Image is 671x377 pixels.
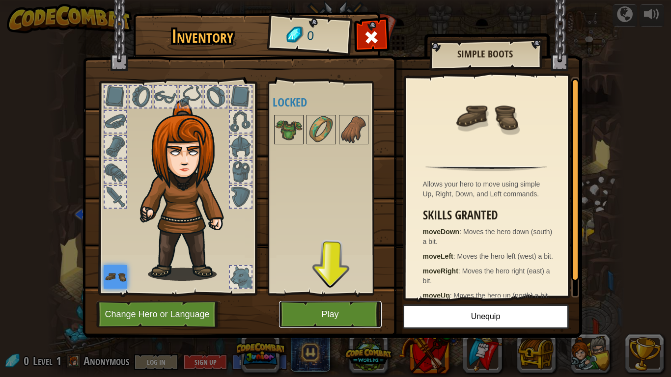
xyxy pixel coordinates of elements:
[403,304,569,329] button: Unequip
[425,165,547,171] img: hr.png
[423,292,450,299] strong: moveUp
[136,100,241,281] img: hair_f2.png
[275,116,303,143] img: portrait.png
[459,228,463,236] span: :
[454,84,518,148] img: portrait.png
[273,96,389,108] h4: Locked
[306,27,314,45] span: 0
[140,26,265,47] h1: Inventory
[104,265,127,289] img: portrait.png
[454,292,550,299] span: Moves the hero up (north) a bit.
[450,292,454,299] span: :
[423,179,555,199] div: Allows your hero to move using simple Up, Right, Down, and Left commands.
[423,267,550,285] span: Moves the hero right (east) a bit.
[423,228,553,245] span: Moves the hero down (south) a bit.
[457,252,553,260] span: Moves the hero left (west) a bit.
[423,267,458,275] strong: moveRight
[423,209,555,222] h3: Skills Granted
[458,267,462,275] span: :
[308,116,335,143] img: portrait.png
[423,252,453,260] strong: moveLeft
[96,301,221,328] button: Change Hero or Language
[279,301,382,328] button: Play
[423,228,460,236] strong: moveDown
[439,49,531,59] h2: Simple Boots
[453,252,457,260] span: :
[340,116,367,143] img: portrait.png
